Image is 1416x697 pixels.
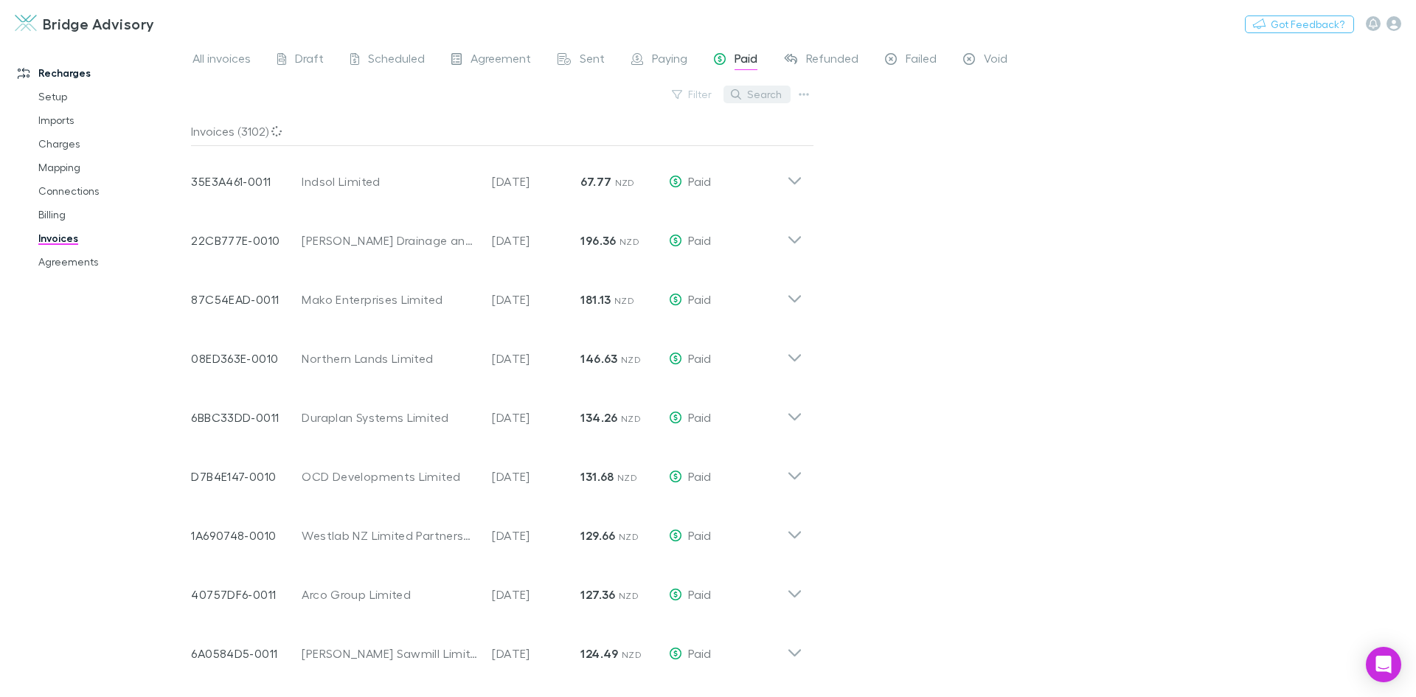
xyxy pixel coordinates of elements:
strong: 181.13 [580,292,611,307]
button: Filter [664,86,721,103]
p: 08ED363E-0010 [191,350,302,367]
span: Failed [906,51,937,70]
strong: 196.36 [580,233,616,248]
p: [DATE] [492,527,580,544]
span: Paid [688,351,711,365]
div: 6BBC33DD-0011Duraplan Systems Limited[DATE]134.26 NZDPaid [179,382,814,441]
p: 35E3A461-0011 [191,173,302,190]
a: Setup [24,85,199,108]
span: NZD [614,295,634,306]
button: Got Feedback? [1245,15,1354,33]
div: Northern Lands Limited [302,350,477,367]
p: D7B4E147-0010 [191,468,302,485]
p: [DATE] [492,645,580,662]
span: NZD [617,472,637,483]
div: 35E3A461-0011Indsol Limited[DATE]67.77 NZDPaid [179,146,814,205]
p: 40757DF6-0011 [191,586,302,603]
p: [DATE] [492,468,580,485]
span: Paying [652,51,687,70]
span: Sent [580,51,605,70]
div: OCD Developments Limited [302,468,477,485]
strong: 67.77 [580,174,611,189]
strong: 134.26 [580,410,617,425]
div: Open Intercom Messenger [1366,647,1401,682]
span: Paid [688,469,711,483]
div: 40757DF6-0011Arco Group Limited[DATE]127.36 NZDPaid [179,559,814,618]
span: NZD [615,177,635,188]
a: Imports [24,108,199,132]
a: Agreements [24,250,199,274]
span: Paid [688,646,711,660]
a: Recharges [3,61,199,85]
strong: 124.49 [580,646,618,661]
span: Paid [688,174,711,188]
strong: 146.63 [580,351,617,366]
p: [DATE] [492,409,580,426]
p: 6BBC33DD-0011 [191,409,302,426]
span: Paid [688,292,711,306]
p: [DATE] [492,586,580,603]
p: [DATE] [492,291,580,308]
span: NZD [621,413,641,424]
span: Void [984,51,1007,70]
p: 1A690748-0010 [191,527,302,544]
span: NZD [619,531,639,542]
a: Mapping [24,156,199,179]
span: Paid [688,528,711,542]
span: Refunded [806,51,858,70]
strong: 129.66 [580,528,615,543]
div: [PERSON_NAME] Drainage and Earthworks Limited [302,232,477,249]
span: Paid [688,410,711,424]
a: Charges [24,132,199,156]
div: Mako Enterprises Limited [302,291,477,308]
span: Scheduled [368,51,425,70]
h3: Bridge Advisory [43,15,155,32]
button: Search [723,86,791,103]
div: 1A690748-0010Westlab NZ Limited Partnership[DATE]129.66 NZDPaid [179,500,814,559]
a: Bridge Advisory [6,6,164,41]
span: Draft [295,51,324,70]
p: [DATE] [492,350,580,367]
div: Westlab NZ Limited Partnership [302,527,477,544]
strong: 127.36 [580,587,615,602]
a: Billing [24,203,199,226]
p: [DATE] [492,173,580,190]
strong: 131.68 [580,469,614,484]
p: 6A0584D5-0011 [191,645,302,662]
span: NZD [619,236,639,247]
p: [DATE] [492,232,580,249]
span: NZD [622,649,642,660]
a: Connections [24,179,199,203]
span: Paid [688,587,711,601]
div: 6A0584D5-0011[PERSON_NAME] Sawmill Limited[DATE]124.49 NZDPaid [179,618,814,677]
img: Bridge Advisory's Logo [15,15,37,32]
span: NZD [621,354,641,365]
div: 22CB777E-0010[PERSON_NAME] Drainage and Earthworks Limited[DATE]196.36 NZDPaid [179,205,814,264]
p: 87C54EAD-0011 [191,291,302,308]
span: Paid [688,233,711,247]
div: [PERSON_NAME] Sawmill Limited [302,645,477,662]
div: Duraplan Systems Limited [302,409,477,426]
div: Arco Group Limited [302,586,477,603]
span: Paid [735,51,757,70]
div: D7B4E147-0010OCD Developments Limited[DATE]131.68 NZDPaid [179,441,814,500]
p: 22CB777E-0010 [191,232,302,249]
a: Invoices [24,226,199,250]
span: NZD [619,590,639,601]
div: 87C54EAD-0011Mako Enterprises Limited[DATE]181.13 NZDPaid [179,264,814,323]
div: Indsol Limited [302,173,477,190]
div: 08ED363E-0010Northern Lands Limited[DATE]146.63 NZDPaid [179,323,814,382]
span: All invoices [192,51,251,70]
span: Agreement [471,51,531,70]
